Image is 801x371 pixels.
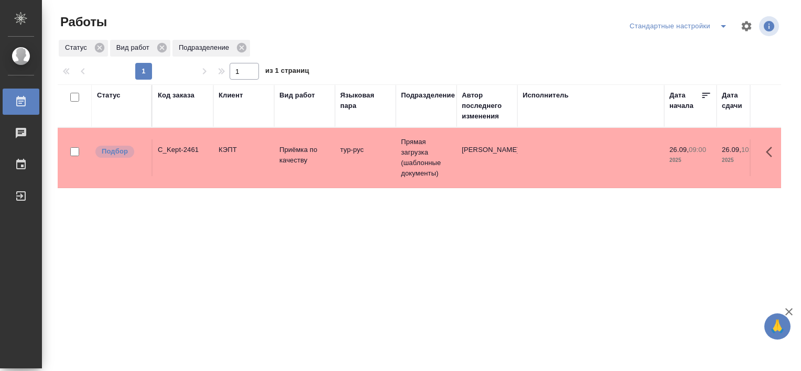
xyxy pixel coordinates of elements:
div: Исполнитель [523,90,569,101]
p: Статус [65,42,91,53]
div: Клиент [219,90,243,101]
div: Вид работ [279,90,315,101]
p: 26.09, [669,146,689,154]
div: Код заказа [158,90,194,101]
div: Вид работ [110,40,170,57]
div: split button [627,18,734,35]
span: Работы [58,14,107,30]
div: Языковая пара [340,90,391,111]
div: Дата начала [669,90,701,111]
div: C_Kept-2461 [158,145,208,155]
p: Подбор [102,146,128,157]
div: Автор последнего изменения [462,90,512,122]
div: Можно подбирать исполнителей [94,145,146,159]
span: из 1 страниц [265,64,309,80]
p: 10:00 [741,146,759,154]
p: Вид работ [116,42,153,53]
td: тур-рус [335,139,396,176]
span: 🙏 [768,315,786,337]
button: Здесь прячутся важные кнопки [760,139,785,165]
p: Подразделение [179,42,233,53]
span: Настроить таблицу [734,14,759,39]
button: 🙏 [764,313,791,340]
p: 2025 [722,155,764,166]
div: Подразделение [172,40,250,57]
div: Статус [97,90,121,101]
td: Прямая загрузка (шаблонные документы) [396,132,457,184]
td: [PERSON_NAME] [457,139,517,176]
p: 09:00 [689,146,706,154]
span: Посмотреть информацию [759,16,781,36]
p: Приёмка по качеству [279,145,330,166]
div: Подразделение [401,90,455,101]
div: Статус [59,40,108,57]
p: 2025 [669,155,711,166]
div: Дата сдачи [722,90,753,111]
p: КЭПТ [219,145,269,155]
p: 26.09, [722,146,741,154]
